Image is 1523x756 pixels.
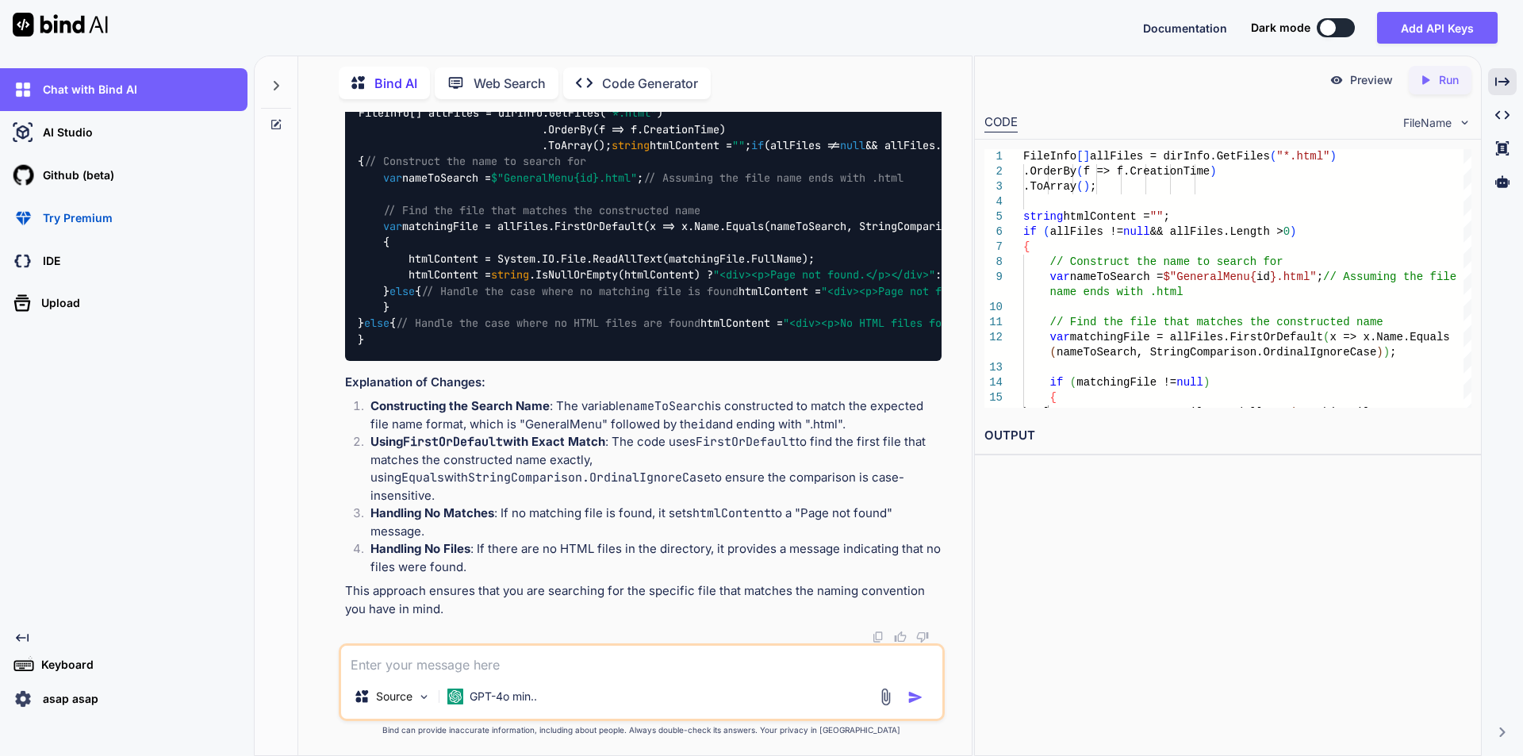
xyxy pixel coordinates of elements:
[984,113,1018,132] div: CODE
[383,219,402,233] span: var
[1049,331,1069,343] span: var
[643,171,903,185] span: // Assuming the file name ends with .html
[877,688,895,706] img: attachment
[10,685,36,712] img: settings
[339,724,945,736] p: Bind can provide inaccurate information, including about people. Always double-check its answers....
[35,295,80,311] p: Upload
[907,689,923,705] img: icon
[36,167,114,183] p: Github (beta)
[1049,376,1063,389] span: if
[1390,346,1396,359] span: ;
[1316,271,1322,283] span: ;
[370,434,605,449] strong: Using with Exact Match
[447,689,463,704] img: GPT-4o mini
[1023,165,1076,178] span: .OrderBy
[1123,225,1150,238] span: null
[417,690,431,704] img: Pick Models
[984,194,1003,209] div: 4
[1329,331,1449,343] span: x => x.Name.Equals
[574,171,599,185] span: {id}
[984,255,1003,270] div: 8
[1049,255,1283,268] span: // Construct the name to search for
[602,74,698,93] p: Code Generator
[36,82,137,98] p: Chat with Bind AI
[396,317,700,331] span: // Handle the case where no HTML files are found
[1251,20,1310,36] span: Dark mode
[783,317,1037,331] span: "<div><p>No HTML files found.</p></div>"
[1083,165,1210,178] span: f => f.CreationTime
[984,300,1003,315] div: 10
[1090,180,1096,193] span: ;
[10,205,36,232] img: premium
[894,631,907,643] img: like
[36,210,113,226] p: Try Premium
[1057,346,1376,359] span: nameToSearch, StringComparison.OrdinalIgnoreCase
[1323,331,1329,343] span: (
[612,138,650,152] span: string
[10,248,36,274] img: darkCloudIdeIcon
[1023,180,1076,193] span: .ToArray
[1143,21,1227,35] span: Documentation
[364,155,586,169] span: // Construct the name to search for
[1276,150,1329,163] span: "*.html"
[370,398,550,413] strong: Constructing the Search Name
[1203,376,1210,389] span: )
[1290,225,1296,238] span: )
[984,164,1003,179] div: 2
[1458,116,1471,129] img: chevron down
[1256,271,1270,283] span: id
[1049,286,1183,298] span: name ends with .html
[916,631,929,643] img: dislike
[692,505,771,521] code: htmlContent
[370,505,494,520] strong: Handling No Matches
[1049,271,1069,283] span: var
[1376,346,1383,359] span: )
[751,138,764,152] span: if
[364,317,389,331] span: else
[696,434,796,450] code: FirstOrDefault
[872,631,884,643] img: copy
[1403,115,1452,131] span: FileName
[984,405,1003,420] div: 16
[984,270,1003,285] div: 9
[713,268,935,282] span: "<div><p>Page not found.</p></div>"
[1070,271,1164,283] span: nameToSearch =
[1076,150,1083,163] span: [
[36,125,93,140] p: AI Studio
[468,470,711,485] code: StringComparison.OrdinalIgnoreCase
[1163,210,1169,223] span: ;
[984,240,1003,255] div: 7
[821,284,1043,298] span: "<div><p>Page not found.</p></div>"
[389,284,415,298] span: else
[1329,150,1336,163] span: )
[370,397,942,433] p: : The variable is constructed to match the expected file name format, which is "GeneralMenu" foll...
[1439,72,1459,88] p: Run
[370,540,942,576] p: : If there are no HTML files in the directory, it provides a message indicating that no files wer...
[345,582,942,618] p: This approach ensures that you are searching for the specific file that matches the naming conven...
[1323,271,1456,283] span: // Assuming the file
[1063,210,1149,223] span: htmlContent =
[1023,406,1290,419] span: htmlContent = System.IO.File.ReadAllText
[474,74,546,93] p: Web Search
[1023,240,1030,253] span: {
[1083,180,1089,193] span: )
[403,434,503,450] code: FirstOrDefault
[1023,225,1037,238] span: if
[1283,225,1289,238] span: 0
[1143,20,1227,36] button: Documentation
[1377,12,1498,44] button: Add API Keys
[1329,73,1344,87] img: preview
[370,433,942,505] p: : The code uses to find the first file that matches the constructed name exactly, using with to e...
[1043,225,1049,238] span: (
[1049,346,1056,359] span: (
[1176,376,1203,389] span: null
[984,179,1003,194] div: 3
[975,417,1481,455] h2: OUTPUT
[984,390,1003,405] div: 15
[1023,210,1063,223] span: string
[840,138,865,152] span: null
[1210,165,1216,178] span: )
[10,119,36,146] img: ai-studio
[10,162,36,189] img: githubLight
[370,505,942,540] p: : If no matching file is found, it sets to a "Page not found" message.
